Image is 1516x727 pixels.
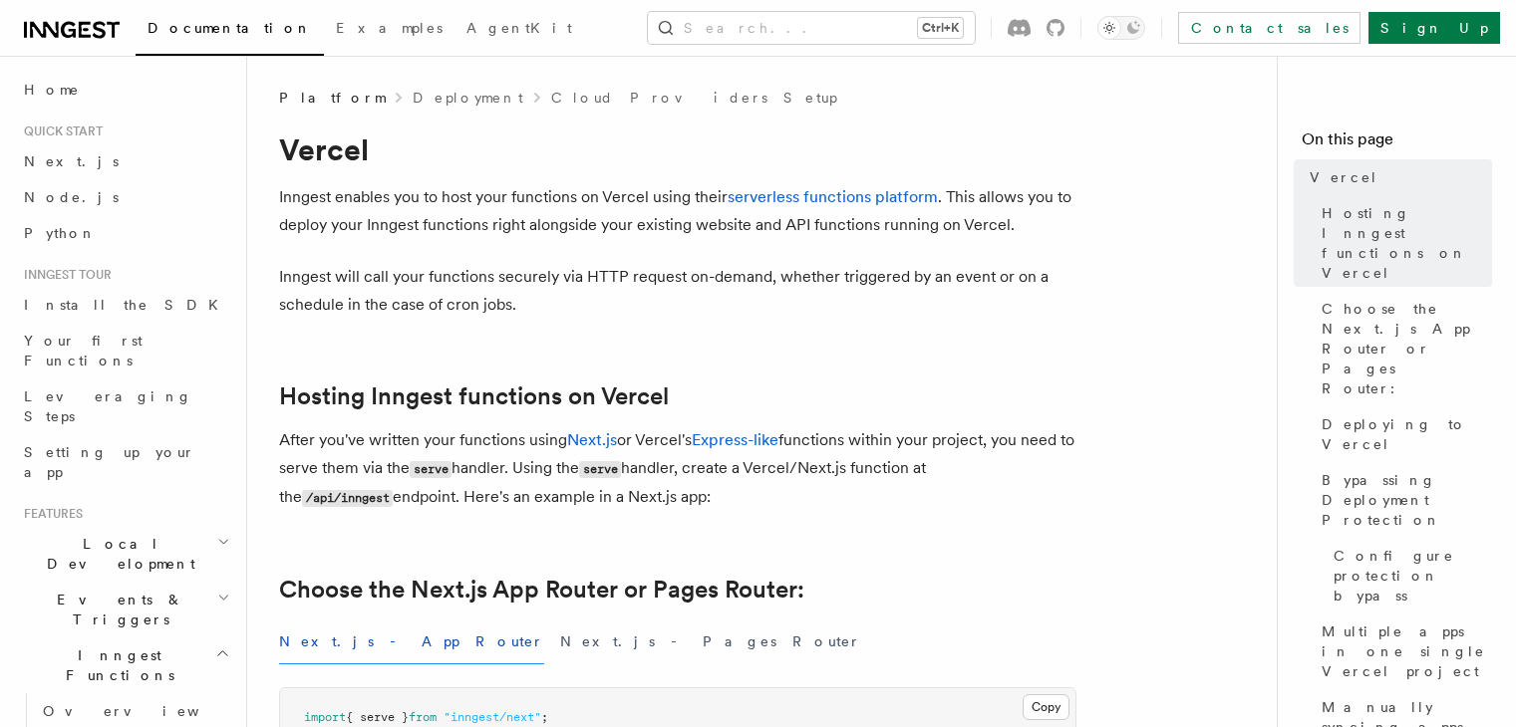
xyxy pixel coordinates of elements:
[1314,462,1492,538] a: Bypassing Deployment Protection
[728,187,938,206] a: serverless functions platform
[648,12,975,44] button: Search...Ctrl+K
[16,72,234,108] a: Home
[1322,621,1492,681] span: Multiple apps in one single Vercel project
[1326,538,1492,613] a: Configure protection bypass
[410,461,452,478] code: serve
[302,490,393,507] code: /api/inngest
[24,388,192,424] span: Leveraging Steps
[279,382,669,410] a: Hosting Inngest functions on Vercel
[24,189,119,205] span: Node.js
[1097,16,1145,40] button: Toggle dark mode
[336,20,443,36] span: Examples
[346,710,409,724] span: { serve }
[16,506,83,522] span: Features
[16,179,234,215] a: Node.js
[279,619,544,664] button: Next.js - App Router
[1302,159,1492,195] a: Vercel
[279,183,1076,239] p: Inngest enables you to host your functions on Vercel using their . This allows you to deploy your...
[24,153,119,169] span: Next.js
[551,88,837,108] a: Cloud Providers Setup
[43,703,248,719] span: Overview
[16,582,234,637] button: Events & Triggers
[1314,613,1492,689] a: Multiple apps in one single Vercel project
[279,426,1076,512] p: After you've written your functions using or Vercel's functions within your project, you need to ...
[413,88,523,108] a: Deployment
[16,637,234,693] button: Inngest Functions
[24,333,143,368] span: Your first Functions
[1178,12,1361,44] a: Contact sales
[444,710,541,724] span: "inngest/next"
[279,263,1076,319] p: Inngest will call your functions securely via HTTP request on-demand, whether triggered by an eve...
[541,710,548,724] span: ;
[1322,414,1492,454] span: Deploying to Vercel
[279,131,1076,167] h1: Vercel
[1314,291,1492,406] a: Choose the Next.js App Router or Pages Router:
[579,461,621,478] code: serve
[1322,470,1492,530] span: Bypassing Deployment Protection
[279,88,385,108] span: Platform
[567,430,617,449] a: Next.js
[1334,546,1492,606] span: Configure protection bypass
[1314,195,1492,291] a: Hosting Inngest functions on Vercel
[16,267,112,283] span: Inngest tour
[16,590,217,629] span: Events & Triggers
[148,20,312,36] span: Documentation
[24,297,230,313] span: Install the SDK
[24,444,195,480] span: Setting up your app
[409,710,437,724] span: from
[16,378,234,434] a: Leveraging Steps
[16,143,234,179] a: Next.js
[16,123,103,139] span: Quick start
[136,6,324,56] a: Documentation
[16,287,234,323] a: Install the SDK
[1310,167,1378,187] span: Vercel
[1023,694,1069,720] button: Copy
[24,225,97,241] span: Python
[692,430,778,449] a: Express-like
[16,323,234,378] a: Your first Functions
[16,526,234,582] button: Local Development
[1302,127,1492,159] h4: On this page
[1322,203,1492,283] span: Hosting Inngest functions on Vercel
[1314,406,1492,462] a: Deploying to Vercel
[560,619,861,664] button: Next.js - Pages Router
[1368,12,1500,44] a: Sign Up
[466,20,572,36] span: AgentKit
[304,710,346,724] span: import
[24,80,80,100] span: Home
[16,645,215,685] span: Inngest Functions
[324,6,455,54] a: Examples
[16,434,234,490] a: Setting up your app
[16,534,217,574] span: Local Development
[279,576,804,604] a: Choose the Next.js App Router or Pages Router:
[455,6,584,54] a: AgentKit
[16,215,234,251] a: Python
[918,18,963,38] kbd: Ctrl+K
[1322,299,1492,398] span: Choose the Next.js App Router or Pages Router:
